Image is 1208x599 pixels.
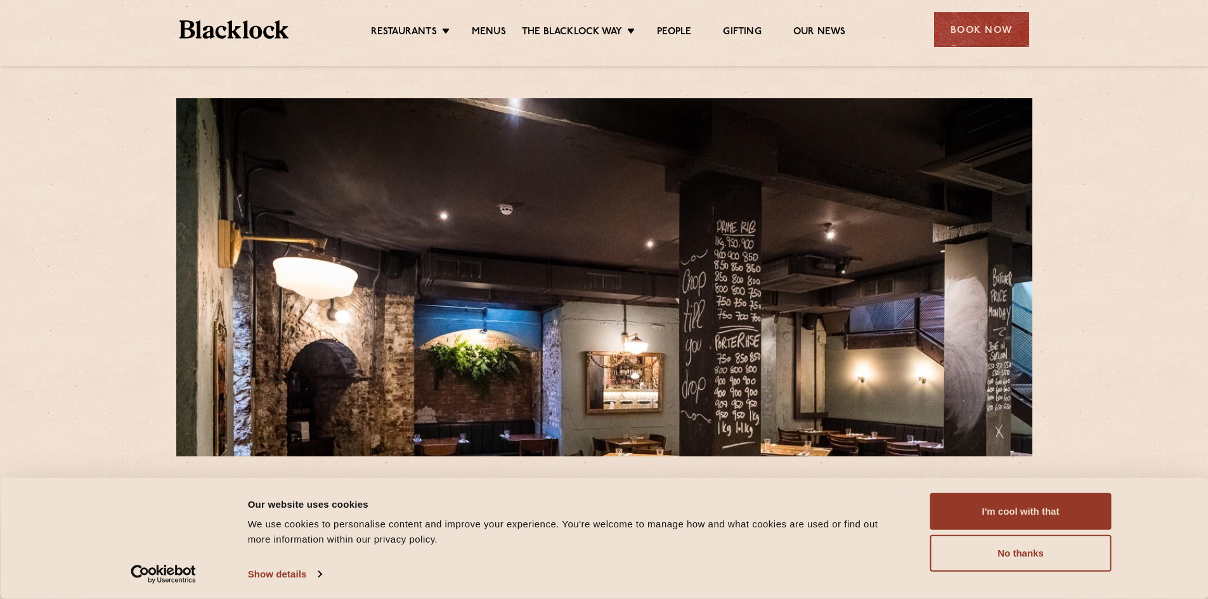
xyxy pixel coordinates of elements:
a: Usercentrics Cookiebot - opens in a new window [108,565,219,584]
img: BL_Textured_Logo-footer-cropped.svg [179,20,289,39]
a: Our News [793,26,846,40]
a: Gifting [723,26,761,40]
div: Book Now [934,12,1029,47]
a: Menus [472,26,506,40]
a: People [657,26,691,40]
div: Our website uses cookies [248,496,902,512]
a: The Blacklock Way [522,26,622,40]
button: No thanks [930,535,1112,572]
a: Show details [248,565,321,584]
div: We use cookies to personalise content and improve your experience. You're welcome to manage how a... [248,517,902,547]
a: Restaurants [371,26,437,40]
button: I'm cool with that [930,493,1112,530]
